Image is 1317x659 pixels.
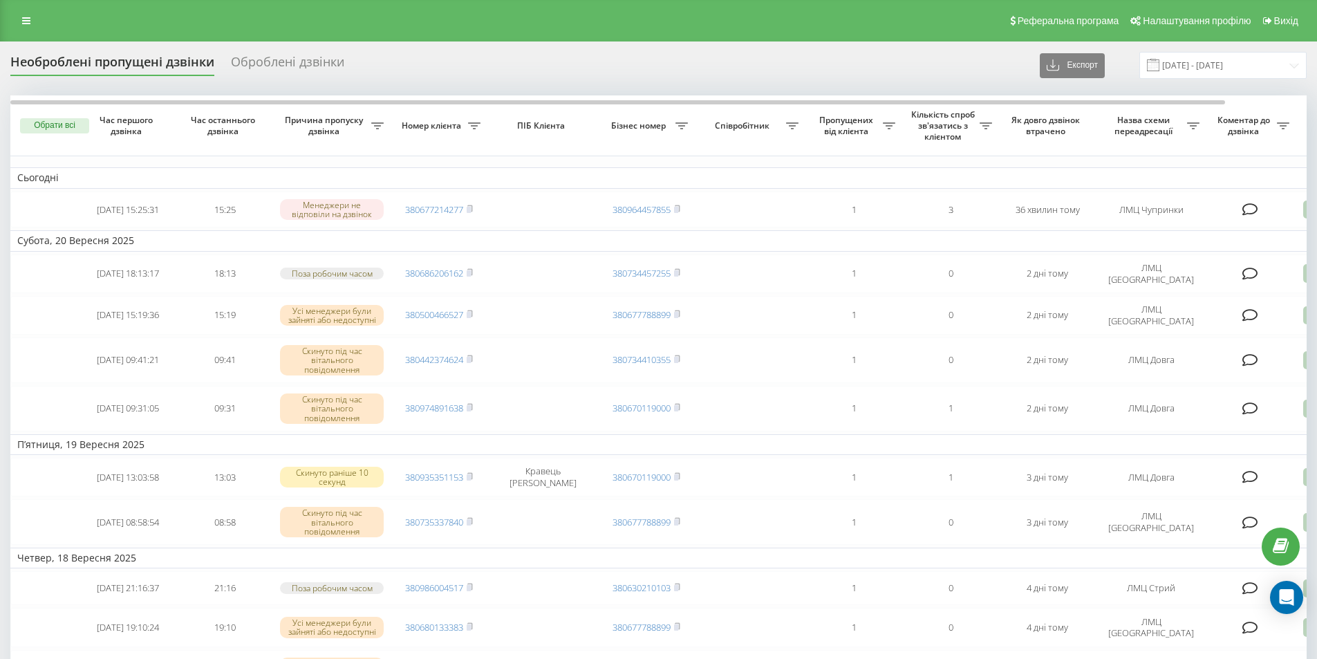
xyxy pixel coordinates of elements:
td: 08:58 [176,499,273,545]
span: Кількість спроб зв'язатись з клієнтом [909,109,980,142]
td: 2 дні тому [999,386,1096,431]
td: 3 дні тому [999,499,1096,545]
a: 380677788899 [613,308,671,321]
td: ЛМЦ Довга [1096,337,1206,383]
span: Вихід [1274,15,1298,26]
td: ЛМЦ [GEOGRAPHIC_DATA] [1096,608,1206,647]
div: Поза робочим часом [280,582,384,594]
td: ЛМЦ Довга [1096,458,1206,496]
td: 21:16 [176,571,273,605]
a: 380670119000 [613,402,671,414]
span: Реферальна програма [1018,15,1119,26]
button: Обрати всі [20,118,89,133]
td: 1 [805,254,902,293]
span: Час першого дзвінка [91,115,165,136]
a: 380500466527 [405,308,463,321]
div: Поза робочим часом [280,268,384,279]
div: Усі менеджери були зайняті або недоступні [280,305,384,326]
td: 09:41 [176,337,273,383]
td: ЛМЦ Довга [1096,386,1206,431]
a: 380630210103 [613,582,671,594]
a: 380735337840 [405,516,463,528]
a: 380670119000 [613,471,671,483]
a: 380986004517 [405,582,463,594]
td: [DATE] 09:41:21 [80,337,176,383]
td: 1 [805,386,902,431]
td: 4 дні тому [999,608,1096,647]
a: 380442374624 [405,353,463,366]
td: 1 [805,337,902,383]
a: 380677214277 [405,203,463,216]
a: 380964457855 [613,203,671,216]
div: Усі менеджери були зайняті або недоступні [280,617,384,638]
td: 2 дні тому [999,337,1096,383]
a: 380677788899 [613,516,671,528]
td: 15:19 [176,296,273,335]
td: 1 [805,608,902,647]
div: Оброблені дзвінки [231,55,344,76]
td: 1 [902,386,999,431]
td: 0 [902,608,999,647]
a: 380677788899 [613,621,671,633]
td: [DATE] 19:10:24 [80,608,176,647]
td: Кравець [PERSON_NAME] [487,458,598,496]
span: Причина пропуску дзвінка [280,115,371,136]
td: 36 хвилин тому [999,192,1096,228]
td: ЛМЦ Стрий [1096,571,1206,605]
td: 3 [902,192,999,228]
td: ЛМЦ Чупринки [1096,192,1206,228]
div: Необроблені пропущені дзвінки [10,55,214,76]
td: ЛМЦ [GEOGRAPHIC_DATA] [1096,499,1206,545]
td: 1 [805,571,902,605]
td: ЛМЦ [GEOGRAPHIC_DATA] [1096,254,1206,293]
td: 1 [805,499,902,545]
a: 380734457255 [613,267,671,279]
div: Скинуто раніше 10 секунд [280,467,384,488]
td: 1 [902,458,999,496]
td: 18:13 [176,254,273,293]
div: Open Intercom Messenger [1270,581,1303,614]
div: Скинуто під час вітального повідомлення [280,507,384,537]
td: 0 [902,337,999,383]
div: Скинуто під час вітального повідомлення [280,345,384,375]
a: 380935351153 [405,471,463,483]
td: 3 дні тому [999,458,1096,496]
td: 4 дні тому [999,571,1096,605]
span: Назва схеми переадресації [1103,115,1187,136]
span: Номер клієнта [398,120,468,131]
td: ЛМЦ [GEOGRAPHIC_DATA] [1096,296,1206,335]
span: Коментар до дзвінка [1213,115,1277,136]
a: 380680133383 [405,621,463,633]
td: 2 дні тому [999,254,1096,293]
span: ПІБ Клієнта [499,120,586,131]
td: [DATE] 18:13:17 [80,254,176,293]
td: 2 дні тому [999,296,1096,335]
td: 19:10 [176,608,273,647]
td: [DATE] 15:25:31 [80,192,176,228]
span: Співробітник [702,120,786,131]
td: [DATE] 21:16:37 [80,571,176,605]
td: 0 [902,296,999,335]
div: Скинуто під час вітального повідомлення [280,393,384,424]
td: 1 [805,458,902,496]
a: 380974891638 [405,402,463,414]
td: 13:03 [176,458,273,496]
td: 1 [805,296,902,335]
td: 1 [805,192,902,228]
a: 380686206162 [405,267,463,279]
a: 380734410355 [613,353,671,366]
span: Бізнес номер [605,120,675,131]
td: 09:31 [176,386,273,431]
button: Експорт [1040,53,1105,78]
td: 0 [902,254,999,293]
span: Як довго дзвінок втрачено [1010,115,1085,136]
td: [DATE] 08:58:54 [80,499,176,545]
div: Менеджери не відповіли на дзвінок [280,199,384,220]
span: Час останнього дзвінка [187,115,262,136]
td: 0 [902,571,999,605]
td: [DATE] 15:19:36 [80,296,176,335]
td: [DATE] 13:03:58 [80,458,176,496]
td: 15:25 [176,192,273,228]
span: Налаштування профілю [1143,15,1251,26]
td: [DATE] 09:31:05 [80,386,176,431]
